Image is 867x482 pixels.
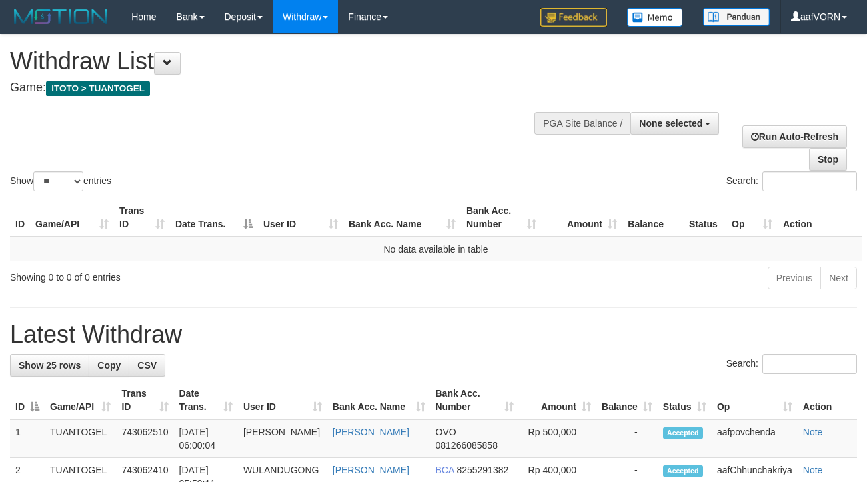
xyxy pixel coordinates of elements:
[116,381,173,419] th: Trans ID: activate to sort column ascending
[809,148,847,171] a: Stop
[820,267,857,289] a: Next
[10,48,564,75] h1: Withdraw List
[238,419,327,458] td: [PERSON_NAME]
[436,465,454,475] span: BCA
[30,199,114,237] th: Game/API: activate to sort column ascending
[627,8,683,27] img: Button%20Memo.svg
[596,381,658,419] th: Balance: activate to sort column ascending
[333,427,409,437] a: [PERSON_NAME]
[436,440,498,451] span: Copy 081266085858 to clipboard
[46,81,150,96] span: ITOTO > TUANTOGEL
[137,360,157,371] span: CSV
[114,199,170,237] th: Trans ID: activate to sort column ascending
[10,321,857,348] h1: Latest Withdraw
[519,419,596,458] td: Rp 500,000
[116,419,173,458] td: 743062510
[742,125,847,148] a: Run Auto-Refresh
[726,354,857,374] label: Search:
[712,419,798,458] td: aafpovchenda
[684,199,726,237] th: Status
[768,267,821,289] a: Previous
[45,381,116,419] th: Game/API: activate to sort column ascending
[456,465,508,475] span: Copy 8255291382 to clipboard
[10,171,111,191] label: Show entries
[639,118,702,129] span: None selected
[10,381,45,419] th: ID: activate to sort column descending
[703,8,770,26] img: panduan.png
[174,381,238,419] th: Date Trans.: activate to sort column ascending
[89,354,129,377] a: Copy
[10,81,564,95] h4: Game:
[10,354,89,377] a: Show 25 rows
[622,199,684,237] th: Balance
[630,112,719,135] button: None selected
[461,199,542,237] th: Bank Acc. Number: activate to sort column ascending
[10,237,862,261] td: No data available in table
[726,171,857,191] label: Search:
[542,199,622,237] th: Amount: activate to sort column ascending
[97,360,121,371] span: Copy
[174,419,238,458] td: [DATE] 06:00:04
[333,465,409,475] a: [PERSON_NAME]
[778,199,862,237] th: Action
[327,381,431,419] th: Bank Acc. Name: activate to sort column ascending
[129,354,165,377] a: CSV
[170,199,258,237] th: Date Trans.: activate to sort column descending
[10,7,111,27] img: MOTION_logo.png
[712,381,798,419] th: Op: activate to sort column ascending
[803,465,823,475] a: Note
[663,427,703,439] span: Accepted
[663,465,703,477] span: Accepted
[10,419,45,458] td: 1
[238,381,327,419] th: User ID: activate to sort column ascending
[762,171,857,191] input: Search:
[431,381,519,419] th: Bank Acc. Number: activate to sort column ascending
[798,381,857,419] th: Action
[45,419,116,458] td: TUANTOGEL
[596,419,658,458] td: -
[540,8,607,27] img: Feedback.jpg
[726,199,778,237] th: Op: activate to sort column ascending
[803,427,823,437] a: Note
[19,360,81,371] span: Show 25 rows
[519,381,596,419] th: Amount: activate to sort column ascending
[258,199,343,237] th: User ID: activate to sort column ascending
[534,112,630,135] div: PGA Site Balance /
[343,199,461,237] th: Bank Acc. Name: activate to sort column ascending
[10,265,351,284] div: Showing 0 to 0 of 0 entries
[658,381,712,419] th: Status: activate to sort column ascending
[436,427,456,437] span: OVO
[762,354,857,374] input: Search:
[33,171,83,191] select: Showentries
[10,199,30,237] th: ID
